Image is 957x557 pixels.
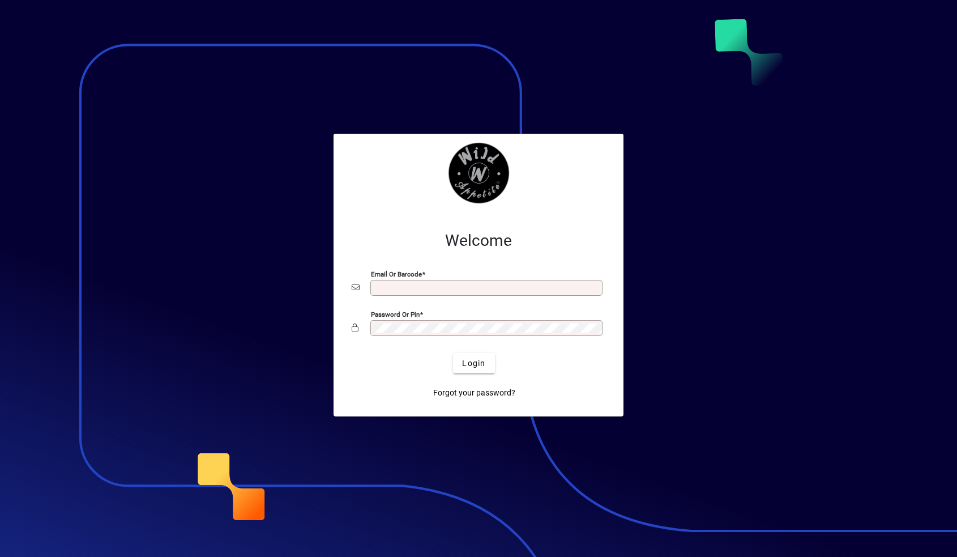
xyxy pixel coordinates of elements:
[453,353,494,373] button: Login
[371,270,422,278] mat-label: Email or Barcode
[371,311,420,318] mat-label: Password or Pin
[433,387,515,399] span: Forgot your password?
[352,231,605,250] h2: Welcome
[429,382,520,403] a: Forgot your password?
[462,358,485,369] span: Login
